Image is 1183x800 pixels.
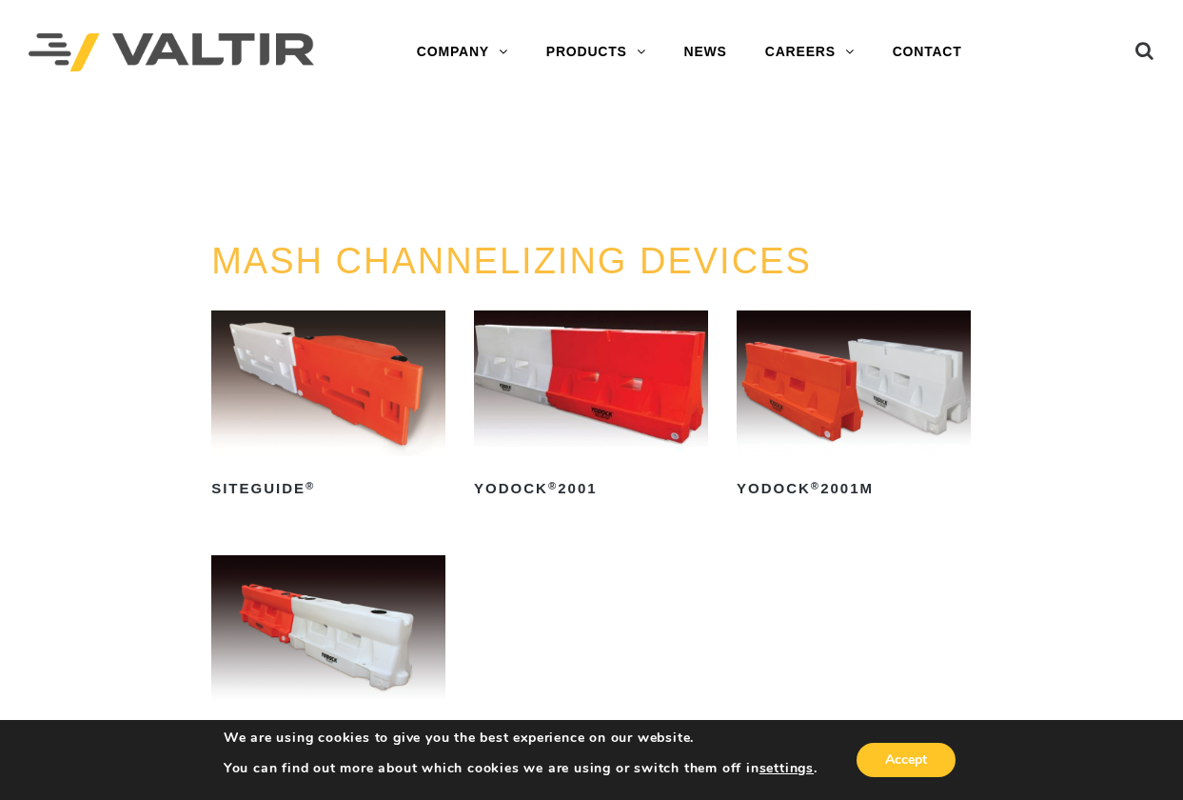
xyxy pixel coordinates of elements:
[474,473,708,504] h2: Yodock 2001
[211,555,445,749] a: Yodock®2001MB
[211,473,445,504] h2: SiteGuide
[250,132,405,156] span: BARRICADES
[474,310,708,456] img: Yodock 2001 Water Filled Barrier and Barricade
[211,310,445,504] a: SiteGuide®
[746,33,874,71] a: CAREERS
[109,132,242,156] a: PRODUCTS
[665,33,746,71] a: NEWS
[857,743,956,777] button: Accept
[548,480,558,491] sup: ®
[474,310,708,504] a: Yodock®2001
[224,760,818,777] p: You can find out more about which cookies we are using or switch them off in .
[398,33,527,71] a: COMPANY
[211,241,812,281] a: MASH CHANNELIZING DEVICES
[811,480,820,491] sup: ®
[874,33,981,71] a: CONTACT
[306,480,315,491] sup: ®
[224,730,818,747] p: We are using cookies to give you the best experience on our website.
[527,33,665,71] a: PRODUCTS
[737,310,971,504] a: Yodock®2001M
[759,760,814,777] button: settings
[29,33,314,72] img: Valtir
[737,473,971,504] h2: Yodock 2001M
